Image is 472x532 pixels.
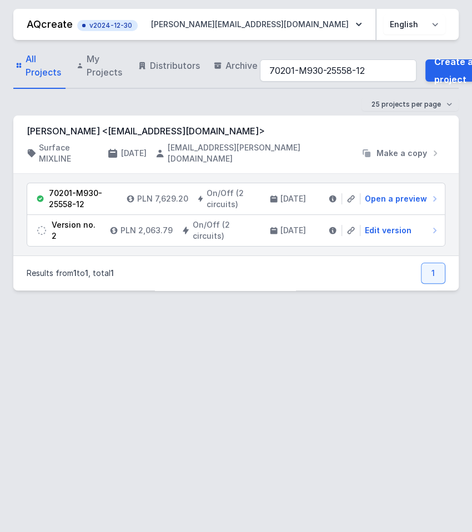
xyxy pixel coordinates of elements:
a: All Projects [13,43,66,89]
h4: PLN 7,629.20 [137,193,188,204]
h4: On/Off (2 circuits) [206,188,260,210]
span: 1 [85,268,88,278]
span: 1 [111,268,114,278]
h4: [EMAIL_ADDRESS][PERSON_NAME][DOMAIN_NAME] [168,142,348,164]
button: [PERSON_NAME][EMAIL_ADDRESS][DOMAIN_NAME] [142,14,371,34]
a: 1 [421,263,445,284]
h4: [DATE] [120,148,146,159]
h4: PLN 2,063.79 [120,225,173,236]
span: Make a copy [376,148,427,159]
a: AQcreate [27,18,73,30]
span: Edit version [365,225,411,236]
button: v2024-12-30 [77,18,138,31]
h3: [PERSON_NAME] <[EMAIL_ADDRESS][DOMAIN_NAME]> [27,124,445,138]
span: 1 [73,268,77,278]
a: My Projects [74,43,127,89]
span: Distributors [150,59,200,72]
a: Edit version [360,225,440,236]
p: Results from to , total [27,268,114,279]
div: Version no. 2 [52,219,101,242]
h4: [DATE] [280,193,306,204]
a: Open a preview [360,193,440,204]
img: draft.svg [36,225,47,236]
div: 70201-M930-25558-12 [49,188,117,210]
h4: Surface MIXLINE [39,142,98,164]
a: Archive [211,43,260,89]
span: Open a preview [365,193,427,204]
input: Search among projects and versions... [260,59,416,82]
button: Make a copy [356,142,445,164]
h4: On/Off (2 circuits) [192,219,260,242]
a: Distributors [135,43,202,89]
span: My Projects [87,52,124,79]
span: All Projects [26,52,63,79]
select: Choose language [383,14,445,34]
h4: [DATE] [280,225,306,236]
span: Archive [225,59,258,72]
span: v2024-12-30 [83,21,132,30]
